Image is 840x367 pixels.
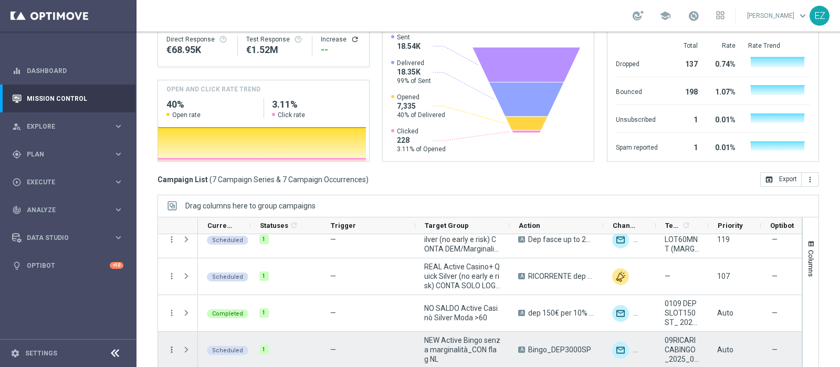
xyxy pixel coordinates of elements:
[10,349,20,358] i: settings
[290,221,298,229] i: refresh
[772,235,778,244] span: —
[760,172,802,187] button: open_in_browser Export
[760,175,819,183] multiple-options-button: Export to CSV
[670,82,698,99] div: 198
[802,172,819,187] button: more_vert
[12,251,123,279] div: Optibot
[321,35,361,44] div: Increase
[612,342,629,359] img: Optimail
[259,271,269,281] div: 1
[166,44,229,56] div: €68,950
[717,345,733,354] span: Auto
[246,35,304,44] div: Test Response
[397,59,431,67] span: Delivered
[158,295,198,332] div: Press SPACE to select this row.
[166,98,255,111] h2: 40%
[12,177,113,187] div: Execute
[167,271,176,281] button: more_vert
[680,219,690,231] span: Calculate column
[12,205,22,215] i: track_changes
[633,342,650,359] div: Other
[12,95,124,103] button: Mission Control
[12,205,113,215] div: Analyze
[212,237,243,244] span: Scheduled
[633,232,650,248] img: Other
[212,310,243,317] span: Completed
[424,225,500,254] span: Active Casino+ Quick Silver (no early e risk) CONTA DEM/Marginalità NEGATIVA >40
[665,271,670,281] span: —
[113,149,123,159] i: keyboard_arrow_right
[158,222,198,258] div: Press SPACE to select this row.
[12,261,22,270] i: lightbulb
[659,10,671,22] span: school
[259,235,269,244] div: 1
[397,41,421,51] span: 18.54K
[167,345,176,354] i: more_vert
[12,122,124,131] button: person_search Explore keyboard_arrow_right
[27,85,123,112] a: Mission Control
[748,41,810,50] div: Rate Trend
[633,305,650,322] img: Other
[166,35,229,44] div: Direct Response
[424,262,500,290] span: REAL Active Casino+ Quick Silver (no early e risk) CONTA SOLO LOGIN
[12,57,123,85] div: Dashboard
[518,310,525,316] span: A
[424,303,500,322] span: NO SALDO Active Casinò Silver Moda >60
[167,235,176,244] button: more_vert
[207,235,248,245] colored-tag: Scheduled
[616,82,658,99] div: Bounced
[616,110,658,127] div: Unsubscribed
[330,272,336,280] span: —
[670,41,698,50] div: Total
[113,177,123,187] i: keyboard_arrow_right
[212,175,366,184] span: 7 Campaign Series & 7 Campaign Occurrences
[670,110,698,127] div: 1
[717,309,733,317] span: Auto
[27,235,113,241] span: Data Studio
[807,250,815,277] span: Columns
[528,235,594,244] span: Dep fasce up to 20000 SP
[670,55,698,71] div: 137
[665,299,699,327] span: 0109 DEPSLOT150 ST_ 2025_09_01
[710,110,736,127] div: 0.01%
[806,175,814,184] i: more_vert
[12,234,124,242] div: Data Studio keyboard_arrow_right
[12,122,22,131] i: person_search
[772,308,778,318] span: —
[113,121,123,131] i: keyboard_arrow_right
[12,261,124,270] button: lightbulb Optibot +10
[12,178,124,186] button: play_circle_outline Execute keyboard_arrow_right
[12,67,124,75] button: equalizer Dashboard
[612,268,629,285] img: Other
[185,202,316,210] span: Drag columns here to group campaigns
[665,222,680,229] span: Templates
[207,345,248,355] colored-tag: Scheduled
[167,308,176,318] i: more_vert
[810,6,829,26] div: EZ
[746,8,810,24] a: [PERSON_NAME]keyboard_arrow_down
[519,222,540,229] span: Action
[209,175,212,184] span: (
[351,35,359,44] button: refresh
[710,138,736,155] div: 0.01%
[27,123,113,130] span: Explore
[717,272,730,280] span: 107
[212,347,243,354] span: Scheduled
[27,57,123,85] a: Dashboard
[612,232,629,248] img: Optimail
[397,145,446,153] span: 3.11% of Opened
[670,138,698,155] div: 1
[612,305,629,322] img: Optimail
[330,309,336,317] span: —
[27,207,113,213] span: Analyze
[158,258,198,295] div: Press SPACE to select this row.
[172,111,201,119] span: Open rate
[528,308,594,318] span: dep 150€ per 10% fino a 150€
